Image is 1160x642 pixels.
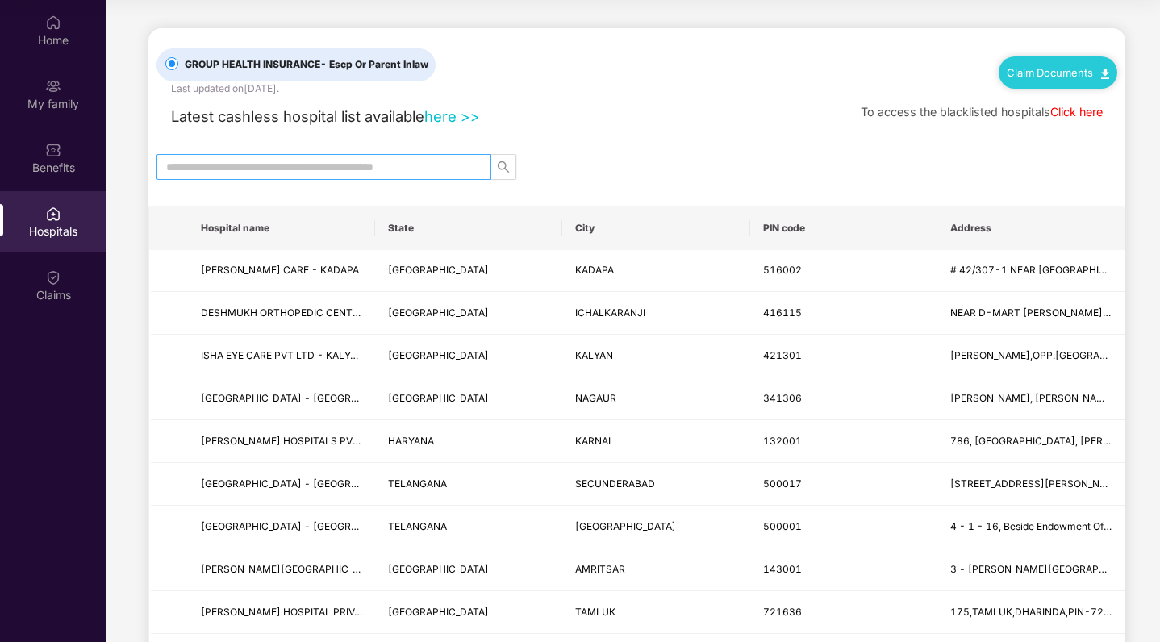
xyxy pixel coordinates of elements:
td: TELANGANA [375,463,562,506]
td: 3 - Dasondha Singh Road, Lawrence Road Extension [937,548,1125,591]
td: Phali patti, jain wishwa bharti road, ladnun, [937,377,1125,420]
td: ISHA EYE CARE PVT LTD - KALYAN [188,335,375,377]
span: DESHMUKH ORTHOPEDIC CENTER - [GEOGRAPHIC_DATA] [201,306,477,319]
span: Hospital name [201,222,362,235]
span: [GEOGRAPHIC_DATA] - [GEOGRAPHIC_DATA] [201,477,414,490]
span: [PERSON_NAME] CARE - KADAPA [201,264,359,276]
span: 132001 [763,435,802,447]
span: [GEOGRAPHIC_DATA] - [GEOGRAPHIC_DATA] [201,520,414,532]
td: KALYAN [562,335,749,377]
img: svg+xml;base64,PHN2ZyBpZD0iSG9zcGl0YWxzIiB4bWxucz0iaHR0cDovL3d3dy53My5vcmcvMjAwMC9zdmciIHdpZHRoPS... [45,206,61,222]
span: TELANGANA [388,477,447,490]
span: [GEOGRAPHIC_DATA] [388,392,489,404]
span: 341306 [763,392,802,404]
td: NP RAWAL HOSPITALS PVT LTD - KARNAL [188,420,375,463]
td: TAMLUK [562,591,749,634]
td: LILABATI HOSPITAL PRIVATE LIMITED - TAMLUK [188,591,375,634]
td: MEENA HOSPITAL - Secunderabad [188,463,375,506]
td: 10-5-682/2, Sai Ranga Towers, Tukaram Gate, Lallaguda - [937,463,1125,506]
td: # 42/307-1 NEAR SHIVALAYAM, NGO COLONY, [937,250,1125,293]
span: Latest cashless hospital list available [171,107,424,125]
td: LEELAVATHI ORTO CARE - KADAPA [188,250,375,293]
td: ADITYA HOSPITAL - Hyderabad [188,506,375,548]
span: GROUP HEALTH INSURANCE [178,57,435,73]
span: [STREET_ADDRESS][PERSON_NAME] - [950,477,1133,490]
td: MAHARASHTRA [375,292,562,335]
a: here >> [424,107,480,125]
td: ICHALKARANJI [562,292,749,335]
td: 175,TAMLUK,DHARINDA,PIN-721636 [937,591,1125,634]
span: HARYANA [388,435,434,447]
span: [GEOGRAPHIC_DATA] [388,606,489,618]
th: PIN code [750,206,937,250]
span: 175,TAMLUK,DHARINDA,PIN-721636 [950,606,1129,618]
span: AMRITSAR [575,563,625,575]
td: RAJASTHAN [375,377,562,420]
td: 4 - 1 - 16, Beside Endowment Office Tilak Road, Abids [937,506,1125,548]
span: [GEOGRAPHIC_DATA] [388,306,489,319]
td: HYDERABAD [562,506,749,548]
span: NAGAUR [575,392,616,404]
th: Hospital name [188,206,375,250]
td: NEAR D-MART SAMBHAJI CHOWK, ICHALKARANJI, 416115 [937,292,1125,335]
span: 721636 [763,606,802,618]
span: KALYAN [575,349,613,361]
span: 143001 [763,563,802,575]
td: NAYYAR HEART INSTITUTE AND SUPERSPECIALITY HOSPITAL - Amritsar [188,548,375,591]
td: ANDHRA PRADESH [375,250,562,293]
span: Address [950,222,1112,235]
span: 500017 [763,477,802,490]
a: Claim Documents [1007,66,1109,79]
img: svg+xml;base64,PHN2ZyBpZD0iSG9tZSIgeG1sbnM9Imh0dHA6Ly93d3cudzMub3JnLzIwMDAvc3ZnIiB3aWR0aD0iMjAiIG... [45,15,61,31]
div: Last updated on [DATE] . [171,81,279,97]
a: Click here [1050,105,1103,119]
span: ISHA EYE CARE PVT LTD - KALYAN [201,349,364,361]
td: RADHAKRISHNA SANKUL,OPP.HOLY CROSS HOSPITAL,NEAR NUTUN VIDYALAYA, [937,335,1125,377]
span: TAMLUK [575,606,615,618]
td: Shriram Mangalam Hospital - Nagaur [188,377,375,420]
span: [GEOGRAPHIC_DATA] [388,563,489,575]
th: City [562,206,749,250]
span: KADAPA [575,264,614,276]
td: 786, JERNAILLY COLONY, DYAL SINGH COLLEGE ROAD, [937,420,1125,463]
span: 500001 [763,520,802,532]
span: ICHALKARANJI [575,306,645,319]
span: To access the blacklisted hospitals [861,105,1050,119]
span: [PERSON_NAME] HOSPITALS PVT LTD - KARNAL [201,435,430,447]
span: 421301 [763,349,802,361]
img: svg+xml;base64,PHN2ZyB3aWR0aD0iMjAiIGhlaWdodD0iMjAiIHZpZXdCb3g9IjAgMCAyMCAyMCIgZmlsbD0ibm9uZSIgeG... [45,78,61,94]
span: KARNAL [575,435,614,447]
td: TELANGANA [375,506,562,548]
th: Address [937,206,1125,250]
img: svg+xml;base64,PHN2ZyB4bWxucz0iaHR0cDovL3d3dy53My5vcmcvMjAwMC9zdmciIHdpZHRoPSIxMC40IiBoZWlnaHQ9Ij... [1101,69,1109,79]
td: HARYANA [375,420,562,463]
span: [PERSON_NAME] HOSPITAL PRIVATE LIMITED - TAMLUK [201,606,465,618]
td: AMRITSAR [562,548,749,591]
span: [GEOGRAPHIC_DATA] - [GEOGRAPHIC_DATA] [201,392,414,404]
td: MAHARASHTRA [375,335,562,377]
td: PUNJAB [375,548,562,591]
span: search [491,160,515,173]
th: State [375,206,562,250]
span: - Escp Or Parent Inlaw [320,58,428,70]
td: DESHMUKH ORTHOPEDIC CENTER - ICHALKARANJI [188,292,375,335]
span: TELANGANA [388,520,447,532]
span: [PERSON_NAME][GEOGRAPHIC_DATA] - [GEOGRAPHIC_DATA] [201,563,494,575]
td: WEST BENGAL [375,591,562,634]
span: [GEOGRAPHIC_DATA] [388,349,489,361]
span: SECUNDERABAD [575,477,655,490]
span: [GEOGRAPHIC_DATA] [388,264,489,276]
button: search [490,154,516,180]
td: KADAPA [562,250,749,293]
td: NAGAUR [562,377,749,420]
span: 416115 [763,306,802,319]
span: [GEOGRAPHIC_DATA] [575,520,676,532]
img: svg+xml;base64,PHN2ZyBpZD0iQmVuZWZpdHMiIHhtbG5zPSJodHRwOi8vd3d3LnczLm9yZy8yMDAwL3N2ZyIgd2lkdGg9Ij... [45,142,61,158]
img: svg+xml;base64,PHN2ZyBpZD0iQ2xhaW0iIHhtbG5zPSJodHRwOi8vd3d3LnczLm9yZy8yMDAwL3N2ZyIgd2lkdGg9IjIwIi... [45,269,61,286]
td: KARNAL [562,420,749,463]
span: 516002 [763,264,802,276]
td: SECUNDERABAD [562,463,749,506]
